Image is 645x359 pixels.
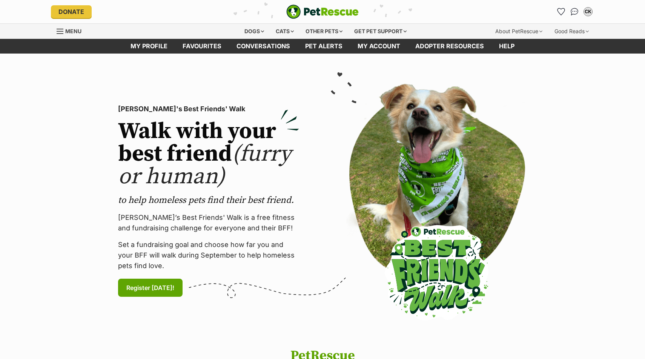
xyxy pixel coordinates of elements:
[65,28,81,34] span: Menu
[571,8,579,15] img: chat-41dd97257d64d25036548639549fe6c8038ab92f7586957e7f3b1b290dea8141.svg
[582,6,594,18] button: My account
[118,104,299,114] p: [PERSON_NAME]'s Best Friends' Walk
[555,6,594,18] ul: Account quick links
[555,6,567,18] a: Favourites
[350,39,408,54] a: My account
[349,24,412,39] div: Get pet support
[118,279,183,297] a: Register [DATE]!
[408,39,491,54] a: Adopter resources
[118,140,291,191] span: (furry or human)
[51,5,92,18] a: Donate
[490,24,548,39] div: About PetRescue
[298,39,350,54] a: Pet alerts
[270,24,299,39] div: Cats
[126,283,174,292] span: Register [DATE]!
[118,212,299,233] p: [PERSON_NAME]’s Best Friends' Walk is a free fitness and fundraising challenge for everyone and t...
[175,39,229,54] a: Favourites
[239,24,269,39] div: Dogs
[118,194,299,206] p: to help homeless pets find their best friend.
[229,39,298,54] a: conversations
[118,120,299,188] h2: Walk with your best friend
[549,24,594,39] div: Good Reads
[584,8,592,15] div: CK
[57,24,87,37] a: Menu
[123,39,175,54] a: My profile
[118,239,299,271] p: Set a fundraising goal and choose how far you and your BFF will walk during September to help hom...
[568,6,580,18] a: Conversations
[300,24,348,39] div: Other pets
[286,5,359,19] img: logo-e224e6f780fb5917bec1dbf3a21bbac754714ae5b6737aabdf751b685950b380.svg
[491,39,522,54] a: Help
[286,5,359,19] a: PetRescue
